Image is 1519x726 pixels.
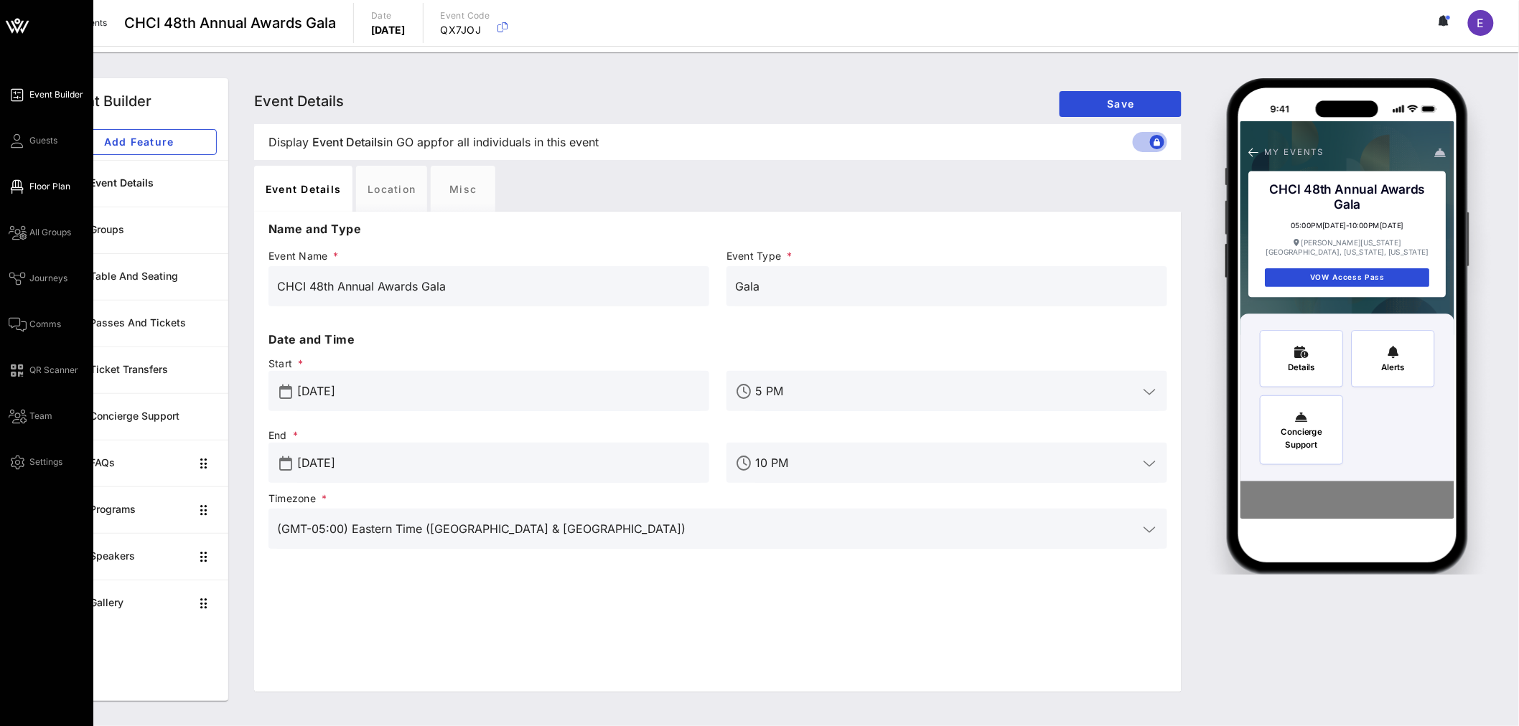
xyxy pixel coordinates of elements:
[60,129,217,155] button: Add Feature
[9,132,57,149] a: Guests
[268,249,709,263] span: Event Name
[356,166,427,212] div: Location
[73,136,205,148] span: Add Feature
[90,457,191,469] div: FAQs
[49,533,228,580] a: Speakers
[49,346,228,393] a: Ticket Transfers
[29,88,83,101] span: Event Builder
[371,23,406,37] p: [DATE]
[297,451,701,474] input: End Date
[1060,91,1182,117] button: Save
[9,270,67,287] a: Journeys
[90,504,191,516] div: Programs
[268,331,1167,348] p: Date and Time
[438,133,599,151] span: for all individuals in this event
[9,224,71,241] a: All Groups
[9,407,52,425] a: Team
[279,456,292,471] button: prepend icon
[49,580,228,626] a: Gallery
[755,451,1139,474] input: End Time
[90,270,217,283] div: Table and Seating
[9,362,78,379] a: QR Scanner
[49,207,228,253] a: Groups
[441,9,490,23] p: Event Code
[277,517,1139,540] input: Timezone
[735,275,1159,298] input: Event Type
[90,410,217,423] div: Concierge Support
[60,90,151,112] div: Event Builder
[277,275,701,298] input: Event Name
[29,318,61,331] span: Comms
[268,220,1167,237] p: Name and Type
[268,491,1167,506] span: Timezone
[268,133,599,151] span: Display in GO app
[254,93,344,110] span: Event Details
[268,357,709,371] span: Start
[1477,16,1485,30] span: E
[29,456,62,468] span: Settings
[29,272,67,285] span: Journeys
[431,166,495,212] div: Misc
[49,160,228,207] a: Event Details
[90,597,191,609] div: Gallery
[49,393,228,440] a: Concierge Support
[9,178,70,195] a: Floor Plan
[29,410,52,423] span: Team
[279,385,292,399] button: prepend icon
[29,134,57,147] span: Guests
[1071,98,1170,110] span: Save
[49,253,228,300] a: Table and Seating
[49,440,228,486] a: FAQs
[297,379,701,402] input: Start Date
[254,166,352,212] div: Event Details
[124,12,336,34] span: CHCI 48th Annual Awards Gala
[9,453,62,471] a: Settings
[9,316,61,333] a: Comms
[371,9,406,23] p: Date
[29,226,71,239] span: All Groups
[9,86,83,103] a: Event Builder
[268,428,709,443] span: End
[755,379,1139,402] input: Start Time
[90,364,217,376] div: Ticket Transfers
[90,224,217,236] div: Groups
[90,550,191,562] div: Speakers
[49,486,228,533] a: Programs
[312,133,383,151] span: Event Details
[726,249,1167,263] span: Event Type
[29,364,78,377] span: QR Scanner
[29,180,70,193] span: Floor Plan
[90,317,217,329] div: Passes and Tickets
[1468,10,1494,36] div: E
[441,23,490,37] p: QX7JOJ
[90,177,217,189] div: Event Details
[49,300,228,346] a: Passes and Tickets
